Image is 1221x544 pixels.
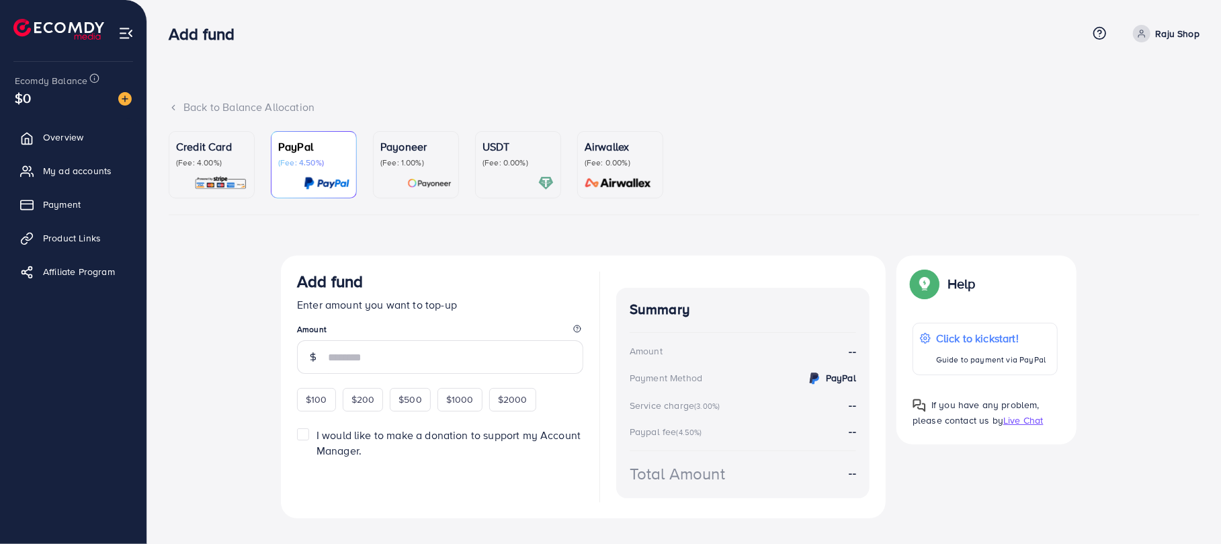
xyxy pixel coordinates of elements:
p: Airwallex [585,139,656,155]
span: $200 [351,393,375,406]
div: Total Amount [630,462,725,485]
strong: -- [849,344,856,359]
a: My ad accounts [10,157,136,184]
span: I would like to make a donation to support my Account Manager. [317,428,581,458]
span: $500 [398,393,422,406]
img: card [407,176,452,191]
img: card [194,176,247,191]
small: (3.00%) [694,401,720,412]
p: (Fee: 0.00%) [482,157,554,168]
span: Live Chat [1003,414,1043,427]
p: Help [948,276,976,292]
span: $2000 [498,393,528,406]
img: menu [118,26,134,41]
img: card [538,176,554,191]
p: Credit Card [176,139,247,155]
img: Popup guide [913,399,926,412]
img: image [118,92,132,106]
legend: Amount [297,323,583,340]
strong: -- [849,397,856,412]
img: credit [806,371,823,387]
h4: Summary [630,301,856,318]
strong: -- [849,424,856,438]
a: Payment [10,191,136,218]
span: Affiliate Program [43,265,115,278]
img: Popup guide [913,272,937,296]
p: Enter amount you want to top-up [297,297,583,313]
span: Product Links [43,231,101,245]
p: (Fee: 4.50%) [278,157,349,168]
div: Payment Method [630,371,702,385]
p: (Fee: 4.00%) [176,157,247,168]
iframe: Chat [1164,483,1211,534]
a: Product Links [10,225,136,251]
span: $1000 [446,393,474,406]
span: Payment [43,198,81,211]
span: My ad accounts [43,164,112,178]
strong: PayPal [826,371,856,385]
p: Click to kickstart! [936,330,1046,346]
img: card [581,176,656,191]
p: Guide to payment via PayPal [936,352,1046,368]
p: PayPal [278,139,349,155]
p: Payoneer [380,139,452,155]
a: Affiliate Program [10,258,136,285]
p: (Fee: 0.00%) [585,157,656,168]
p: USDT [482,139,554,155]
div: Paypal fee [630,425,706,438]
p: (Fee: 1.00%) [380,157,452,168]
span: $100 [306,393,327,406]
div: Back to Balance Allocation [169,100,1199,115]
span: $0 [15,88,31,108]
a: Overview [10,124,136,151]
div: Amount [630,344,663,358]
small: (4.50%) [677,427,702,438]
span: If you have any problem, please contact us by [913,398,1040,427]
span: Overview [43,130,83,144]
h3: Add fund [297,272,363,291]
h3: Add fund [169,24,245,44]
img: logo [13,19,104,40]
span: Ecomdy Balance [15,74,87,87]
div: Service charge [630,399,724,412]
img: card [304,176,349,191]
strong: -- [849,465,856,481]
